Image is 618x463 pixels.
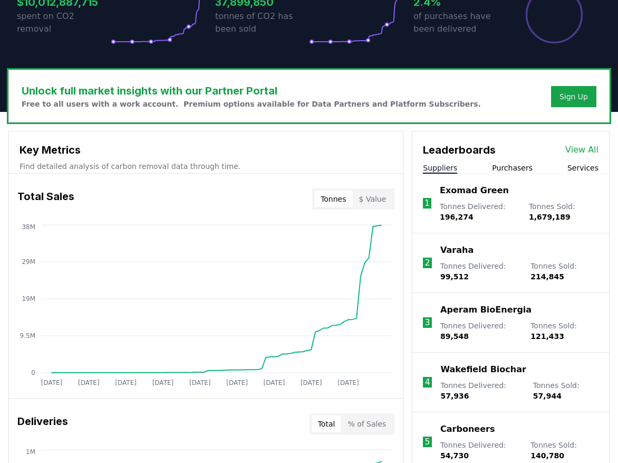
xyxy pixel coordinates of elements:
[533,392,562,400] span: 57,944
[413,10,507,35] p: of purchases have been delivered
[22,295,35,303] tspan: 19M
[425,376,430,389] p: 4
[226,379,248,386] tspan: [DATE]
[353,191,393,207] button: $ Value
[440,440,520,461] p: Tonnes Delivered :
[314,191,352,207] button: Tonnes
[424,197,430,210] p: 1
[530,332,564,341] span: 121,433
[551,86,596,107] button: Sign Up
[41,379,63,386] tspan: [DATE]
[264,379,285,386] tspan: [DATE]
[20,332,35,339] tspan: 9.5M
[425,316,430,329] p: 3
[533,380,598,401] p: Tonnes Sold :
[440,320,520,342] p: Tonnes Delivered :
[440,244,474,257] a: Varaha
[440,363,526,376] a: Wakefield Biochar
[530,261,598,282] p: Tonnes Sold :
[440,213,474,221] span: 196,274
[440,451,469,460] span: 54,730
[22,99,481,109] p: Free to all users with a work account. Premium options available for Data Partners and Platform S...
[17,413,68,434] h3: Deliveries
[440,272,469,281] span: 99,512
[530,440,598,461] p: Tonnes Sold :
[529,201,598,222] p: Tonnes Sold :
[215,10,309,35] p: tonnes of CO2 has been sold
[312,415,342,432] button: Total
[440,201,518,222] p: Tonnes Delivered :
[440,304,532,316] a: Aperam BioEnergia
[440,392,469,400] span: 57,936
[20,142,392,158] h3: Key Metrics
[440,380,522,401] p: Tonnes Delivered :
[423,142,496,158] h3: Leaderboards
[492,163,533,173] button: Purchasers
[425,257,430,269] p: 2
[78,379,100,386] tspan: [DATE]
[341,415,392,432] button: % of Sales
[17,188,74,210] h3: Total Sales
[22,223,35,231] tspan: 38M
[31,369,35,376] tspan: 0
[440,423,495,436] a: Carboneers
[440,332,469,341] span: 89,548
[22,258,35,266] tspan: 29M
[301,379,322,386] tspan: [DATE]
[26,448,35,456] tspan: 1M
[17,10,111,35] p: spent on CO2 removal
[22,83,481,99] h3: Unlock full market insights with our Partner Portal
[529,213,571,221] span: 1,679,189
[189,379,211,386] tspan: [DATE]
[115,379,137,386] tspan: [DATE]
[530,451,564,460] span: 140,780
[559,91,588,102] a: Sign Up
[152,379,174,386] tspan: [DATE]
[337,379,359,386] tspan: [DATE]
[530,272,564,281] span: 214,845
[440,261,520,282] p: Tonnes Delivered :
[425,436,430,448] p: 5
[567,163,598,173] button: Services
[565,144,598,156] a: View All
[423,163,457,173] button: Suppliers
[530,320,598,342] p: Tonnes Sold :
[20,161,392,172] p: Find detailed analysis of carbon removal data through time.
[440,184,509,197] a: Exomad Green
